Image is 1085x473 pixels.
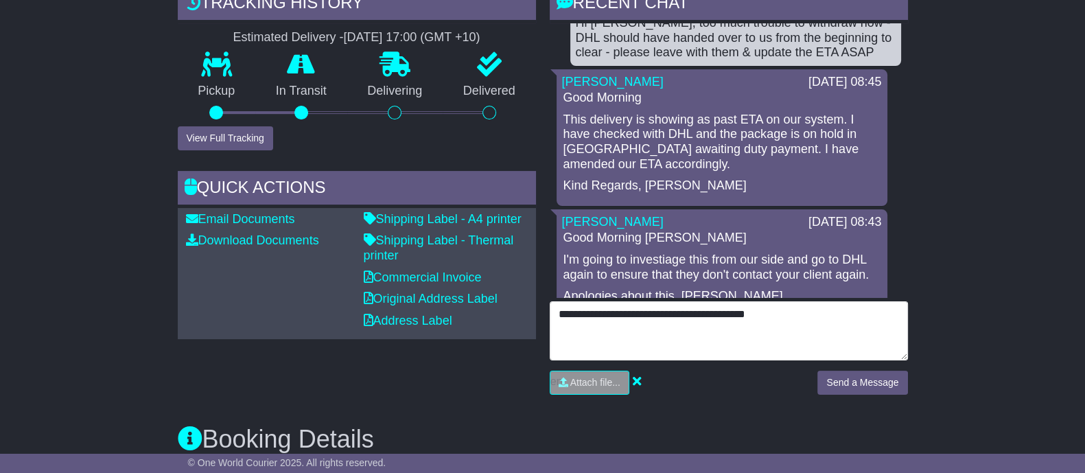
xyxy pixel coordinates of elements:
button: Send a Message [817,371,907,395]
a: Shipping Label - A4 printer [364,212,522,226]
a: Download Documents [186,233,319,247]
p: Apologies about this. [PERSON_NAME] [563,289,880,304]
a: Original Address Label [364,292,498,305]
a: [PERSON_NAME] [562,215,664,229]
p: Pickup [178,84,256,99]
p: Good Morning [PERSON_NAME] [563,231,880,246]
a: Address Label [364,314,452,327]
p: Delivering [347,84,443,99]
a: [PERSON_NAME] [562,75,664,89]
h3: Booking Details [178,426,908,453]
p: Kind Regards, [PERSON_NAME] [563,178,880,194]
p: I'm going to investiage this from our side and go to DHL again to ensure that they don't contact ... [563,253,880,282]
a: Email Documents [186,212,295,226]
div: [DATE] 08:45 [808,75,882,90]
div: [DATE] 08:43 [808,215,882,230]
a: Commercial Invoice [364,270,482,284]
a: Shipping Label - Thermal printer [364,233,514,262]
span: © One World Courier 2025. All rights reserved. [188,457,386,468]
div: [DATE] 17:00 (GMT +10) [344,30,480,45]
p: Delivered [443,84,536,99]
button: View Full Tracking [178,126,273,150]
p: In Transit [255,84,347,99]
p: Good Morning [563,91,880,106]
div: Quick Actions [178,171,536,208]
div: Hi [PERSON_NAME], too much trouble to withdraw now - DHL should have handed over to us from the b... [576,16,896,60]
div: Estimated Delivery - [178,30,536,45]
p: This delivery is showing as past ETA on our system. I have checked with DHL and the package is on... [563,113,880,172]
